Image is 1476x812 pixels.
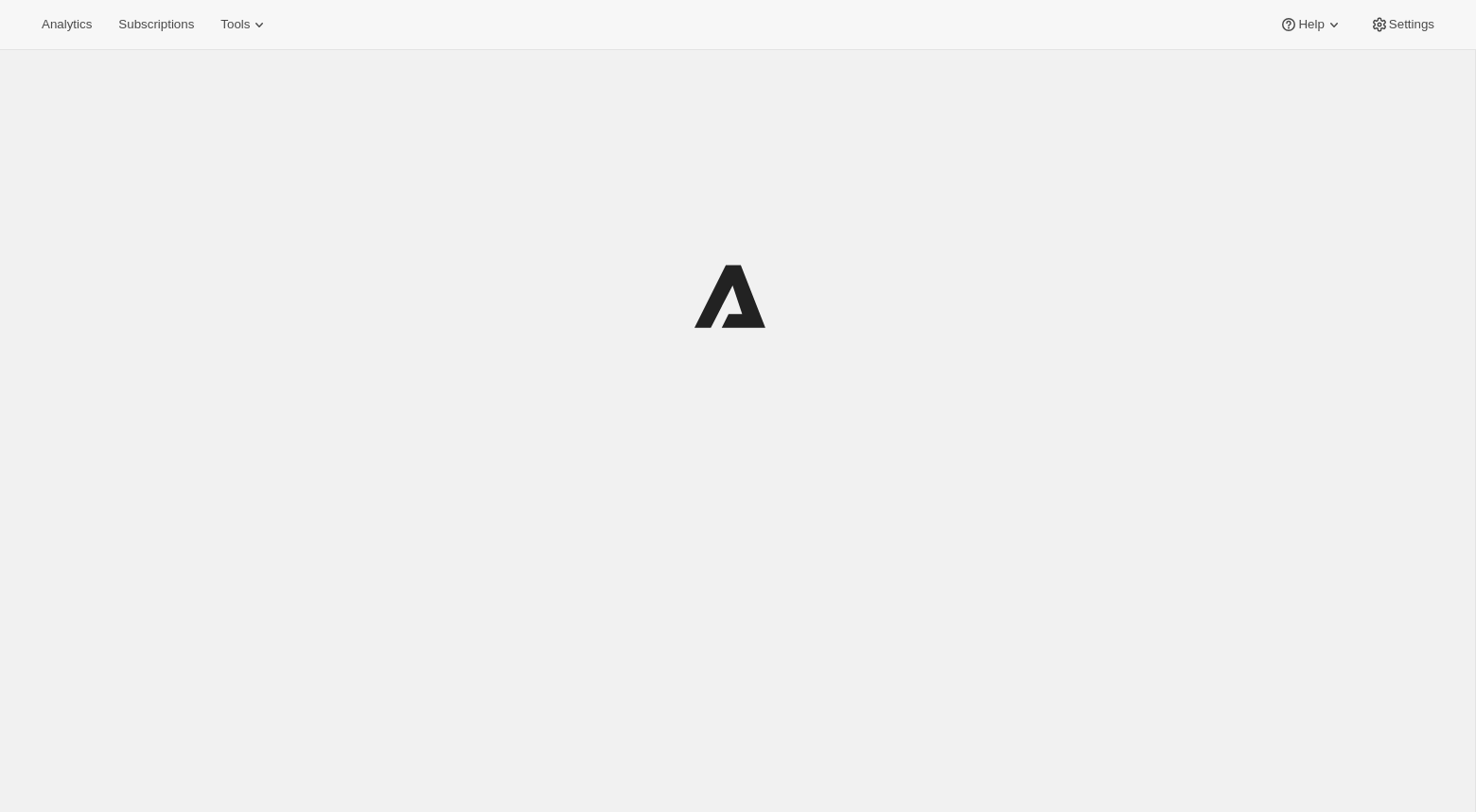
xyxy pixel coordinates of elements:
span: Tools [220,17,250,32]
span: Settings [1389,17,1434,32]
button: Tools [209,11,280,38]
span: Help [1298,17,1324,32]
span: Analytics [42,17,92,32]
button: Subscriptions [107,11,205,38]
span: Subscriptions [118,17,194,32]
button: Analytics [30,11,103,38]
button: Settings [1359,11,1446,38]
button: Help [1268,11,1354,38]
